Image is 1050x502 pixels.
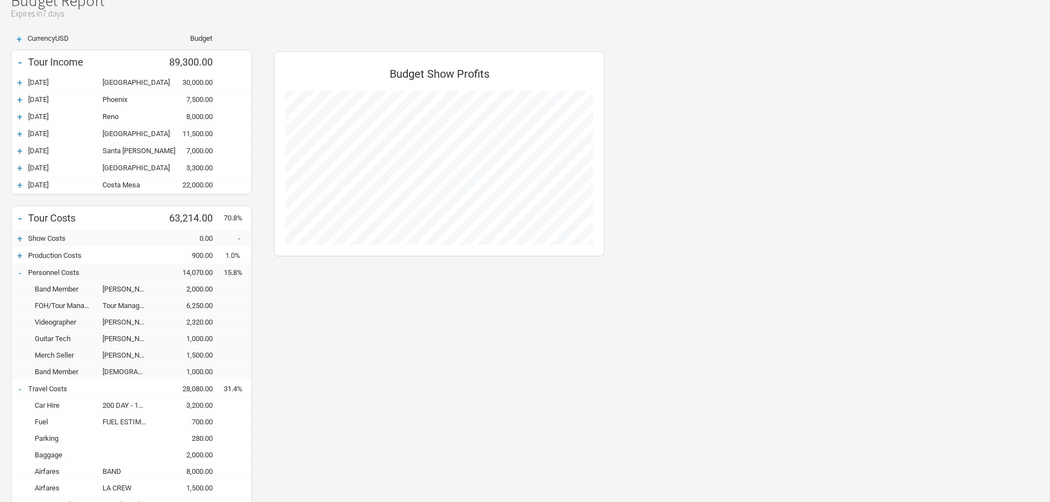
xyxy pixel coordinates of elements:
[158,351,224,359] div: 1,500.00
[12,233,28,244] div: +
[158,268,224,277] div: 14,070.00
[103,301,158,310] div: Tour Manager / FOH (Connor)
[158,234,224,242] div: 0.00
[12,128,28,139] div: +
[103,368,158,376] div: Christian (Fill in Drummer)
[28,401,103,409] div: Car Hire
[224,214,251,222] div: 70.8%
[12,145,28,156] div: +
[158,418,224,426] div: 700.00
[28,234,158,242] div: Show Costs
[103,95,158,104] div: Phoenix
[103,401,158,409] div: 200 DAY - 12 SEATER
[224,268,251,277] div: 15.8%
[103,285,158,293] div: Kelton Lee
[28,147,103,155] div: 23-Oct-25
[224,234,251,242] div: -
[103,147,158,155] div: Santa Cruz
[103,351,158,359] div: Kayla Merch
[28,129,103,138] div: 22-Oct-25
[158,334,224,343] div: 1,000.00
[158,451,224,459] div: 2,000.00
[28,56,158,68] div: Tour Income
[158,129,224,138] div: 11,500.00
[12,163,28,174] div: +
[158,285,224,293] div: 2,000.00
[28,418,103,426] div: Fuel
[103,484,158,492] div: LA CREW
[12,267,28,278] div: -
[12,210,28,226] div: -
[158,484,224,492] div: 1,500.00
[103,164,158,172] div: Mexico
[158,434,224,442] div: 280.00
[28,164,103,172] div: 25-Oct-25
[12,55,28,70] div: -
[28,484,103,492] div: Airfares
[28,112,103,121] div: 21-Oct-25
[224,385,251,393] div: 31.4%
[158,212,224,224] div: 63,214.00
[158,251,224,260] div: 900.00
[12,384,28,395] div: -
[158,95,224,104] div: 7,500.00
[158,467,224,476] div: 8,000.00
[28,212,158,224] div: Tour Costs
[103,129,158,138] div: Sacramento
[28,78,103,87] div: 18-Oct-25
[286,63,593,91] div: Budget Show Profits
[28,385,158,393] div: Travel Costs
[12,111,28,122] div: +
[158,112,224,121] div: 8,000.00
[158,368,224,376] div: 1,000.00
[12,180,28,191] div: +
[12,250,28,261] div: +
[28,351,103,359] div: Merch Seller
[11,9,1050,19] div: Expires in 7 days
[103,467,158,476] div: BAND
[28,451,158,459] div: Baggage
[103,418,158,426] div: FUEL ESTIMATE
[12,94,28,105] div: +
[103,181,158,189] div: Costa Mesa
[28,251,158,260] div: Production Costs
[103,112,158,121] div: Reno
[28,368,103,376] div: Band Member
[158,318,224,326] div: 2,320.00
[158,147,224,155] div: 7,000.00
[28,95,103,104] div: 19-Oct-25
[103,318,158,326] div: John King
[224,251,251,260] div: 1.0%
[28,318,103,326] div: Videographer
[158,401,224,409] div: 3,200.00
[28,334,103,343] div: Guitar Tech
[28,181,103,189] div: 31-Oct-25
[12,77,28,88] div: +
[28,467,103,476] div: Airfares
[28,268,158,277] div: Personnel Costs
[28,301,103,310] div: FOH/Tour Manager
[103,78,158,87] div: San Diego
[28,434,158,442] div: Parking
[28,34,69,42] span: Currency USD
[158,78,224,87] div: 30,000.00
[157,35,212,42] div: Budget
[158,181,224,189] div: 22,000.00
[28,285,103,293] div: Band Member
[158,56,224,68] div: 89,300.00
[103,334,158,343] div: Brandon (Fildar)
[158,385,224,393] div: 28,080.00
[11,35,28,44] div: +
[158,301,224,310] div: 6,250.00
[158,164,224,172] div: 3,300.00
